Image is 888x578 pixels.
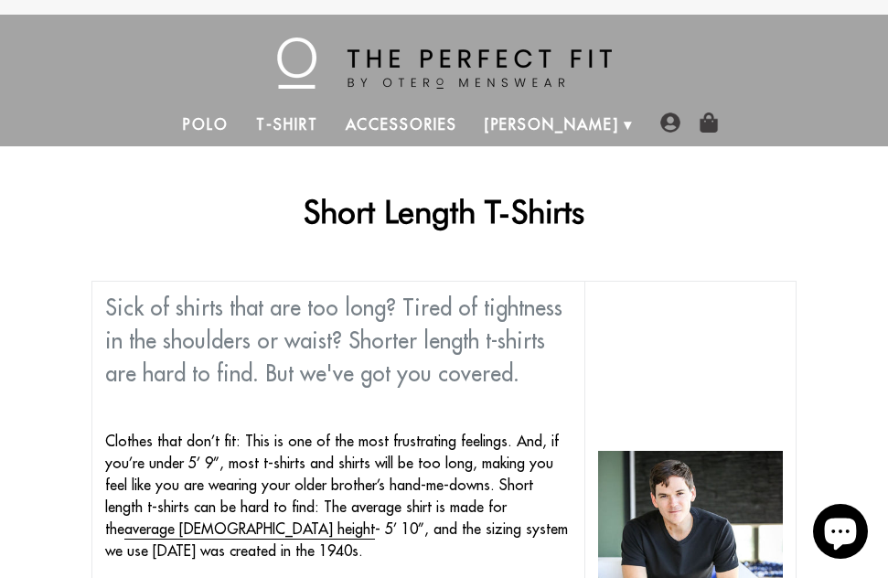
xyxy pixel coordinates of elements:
p: Clothes that don’t fit: This is one of the most frustrating feelings. And, if you’re under 5’ 9”,... [105,430,572,562]
a: average [DEMOGRAPHIC_DATA] height [124,519,375,540]
h1: Short Length T-Shirts [91,192,797,230]
img: user-account-icon.png [660,112,680,133]
inbox-online-store-chat: Shopify online store chat [808,504,873,563]
img: shopping-bag-icon.png [699,112,719,133]
a: [PERSON_NAME] [471,102,633,146]
span: Sick of shirts that are too long? Tired of tightness in the shoulders or waist? Shorter length t-... [105,294,562,387]
a: Accessories [332,102,471,146]
img: The Perfect Fit - by Otero Menswear - Logo [277,37,612,89]
a: Polo [169,102,242,146]
a: T-Shirt [242,102,331,146]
